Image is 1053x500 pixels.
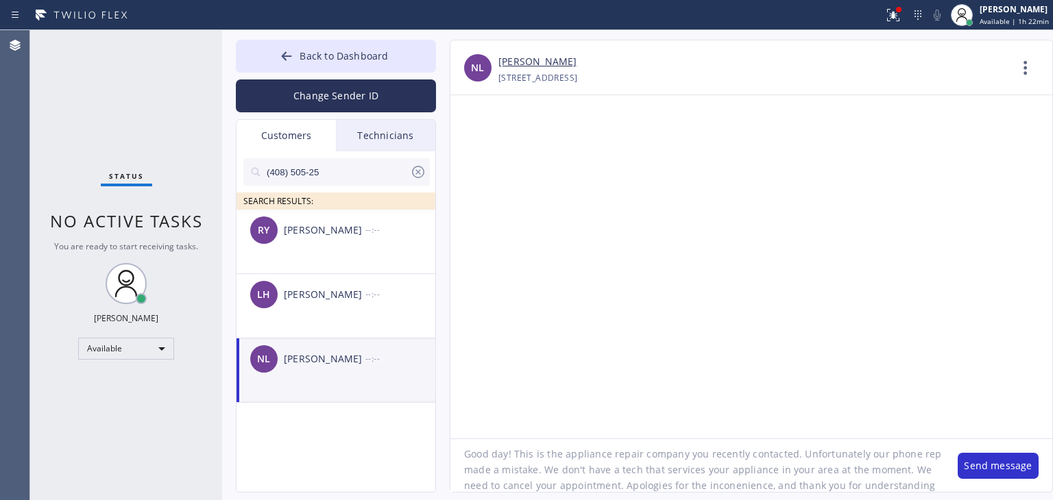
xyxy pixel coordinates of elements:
textarea: Good day! This is the appliance repair company you recently contacted. Unfortunately our phone re... [450,439,944,492]
div: [PERSON_NAME] [284,287,365,303]
span: SEARCH RESULTS: [243,195,313,207]
button: Back to Dashboard [236,40,436,73]
span: No active tasks [50,210,203,232]
button: Mute [928,5,947,25]
span: Back to Dashboard [300,49,388,62]
div: [STREET_ADDRESS] [498,70,577,86]
input: Search [265,158,410,186]
span: You are ready to start receiving tasks. [54,240,198,252]
span: Available | 1h 22min [980,16,1049,26]
div: --:-- [365,222,437,238]
div: [PERSON_NAME] [980,3,1049,15]
div: [PERSON_NAME] [94,312,158,324]
div: [PERSON_NAME] [284,223,365,238]
div: Technicians [336,120,435,151]
button: Send message [958,453,1039,479]
div: [PERSON_NAME] [284,351,365,367]
div: Available [78,338,174,360]
span: RY [258,223,269,238]
span: Status [109,171,144,181]
div: Customers [237,120,336,151]
div: --:-- [365,286,437,302]
span: NL [257,351,270,367]
button: Change Sender ID [236,79,436,112]
a: [PERSON_NAME] [498,54,577,70]
span: LH [257,287,270,303]
span: NL [471,60,484,76]
div: --:-- [365,351,437,366]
